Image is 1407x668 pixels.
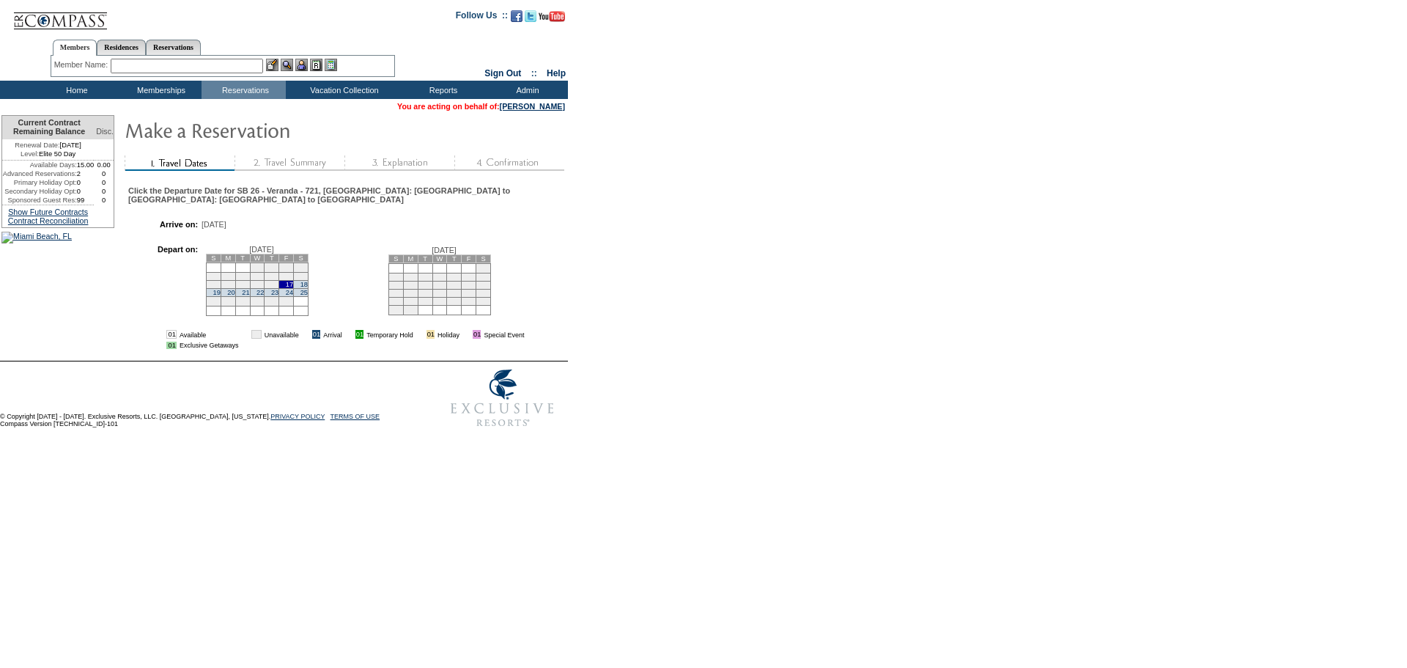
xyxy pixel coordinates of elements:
[125,115,418,144] img: Make Reservation
[271,289,278,296] a: 23
[418,297,432,305] td: 25
[94,169,114,178] td: 0
[125,155,234,171] img: step1_state2.gif
[462,331,470,338] img: i.gif
[389,281,404,289] td: 9
[279,296,294,306] td: 31
[166,342,176,349] td: 01
[454,155,564,171] img: step4_state1.gif
[473,330,481,339] td: 01
[234,155,344,171] img: step2_state1.gif
[94,187,114,196] td: 0
[344,155,454,171] img: step3_state1.gif
[484,68,521,78] a: Sign Out
[418,289,432,297] td: 18
[265,272,279,280] td: 9
[462,254,476,263] td: F
[476,254,491,263] td: S
[2,139,94,150] td: [DATE]
[432,281,447,289] td: 12
[265,263,279,272] td: 2
[525,15,536,23] a: Follow us on Twitter
[300,281,308,288] a: 18
[146,40,201,55] a: Reservations
[117,81,202,99] td: Memberships
[77,178,95,187] td: 0
[432,289,447,297] td: 19
[207,272,221,280] td: 5
[202,220,226,229] span: [DATE]
[511,10,522,22] img: Become our fan on Facebook
[250,280,265,288] td: 15
[251,330,261,339] td: 01
[250,296,265,306] td: 29
[21,150,39,158] span: Level:
[2,196,77,205] td: Sponsored Guest Res:
[416,331,424,338] img: i.gif
[2,116,94,139] td: Current Contract Remaining Balance
[221,272,235,280] td: 6
[180,342,239,349] td: Exclusive Getaways
[345,331,352,338] img: i.gif
[366,330,413,339] td: Temporary Hold
[418,281,432,289] td: 11
[500,102,565,111] a: [PERSON_NAME]
[33,81,117,99] td: Home
[77,187,95,196] td: 0
[97,40,146,55] a: Residences
[426,330,435,339] td: 01
[1,232,72,243] img: Miami Beach, FL
[265,254,279,262] td: T
[128,186,563,204] div: Click the Departure Date for SB 26 - Veranda - 721, [GEOGRAPHIC_DATA]: [GEOGRAPHIC_DATA] to [GEOG...
[2,187,77,196] td: Secondary Holiday Opt:
[476,297,491,305] td: 29
[94,196,114,205] td: 0
[476,273,491,281] td: 8
[2,178,77,187] td: Primary Holiday Opt:
[207,296,221,306] td: 26
[77,196,95,205] td: 99
[389,305,404,315] td: 30
[294,272,309,280] td: 11
[330,413,380,420] a: TERMS OF USE
[166,330,176,339] td: 01
[294,254,309,262] td: S
[531,68,537,78] span: ::
[77,169,95,178] td: 2
[266,59,278,71] img: b_edit.gif
[250,272,265,280] td: 8
[227,289,234,296] a: 20
[96,127,114,136] span: Disc.
[447,254,462,263] td: T
[302,331,309,338] img: i.gif
[281,59,293,71] img: View
[94,178,114,187] td: 0
[325,59,337,71] img: b_calculator.gif
[484,81,568,99] td: Admin
[539,11,565,22] img: Subscribe to our YouTube Channel
[279,263,294,272] td: 3
[403,289,418,297] td: 17
[389,273,404,281] td: 2
[447,281,462,289] td: 13
[235,296,250,306] td: 28
[403,273,418,281] td: 3
[323,330,342,339] td: Arrival
[389,297,404,305] td: 23
[265,330,299,339] td: Unavailable
[511,15,522,23] a: Become our fan on Facebook
[249,245,274,254] span: [DATE]
[462,281,476,289] td: 14
[476,263,491,273] td: 1
[447,297,462,305] td: 27
[221,296,235,306] td: 27
[432,297,447,305] td: 26
[15,141,59,150] span: Renewal Date:
[279,272,294,280] td: 10
[432,246,457,254] span: [DATE]
[403,281,418,289] td: 10
[389,289,404,297] td: 16
[241,331,248,338] img: i.gif
[437,361,568,435] img: Exclusive Resorts
[437,330,459,339] td: Holiday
